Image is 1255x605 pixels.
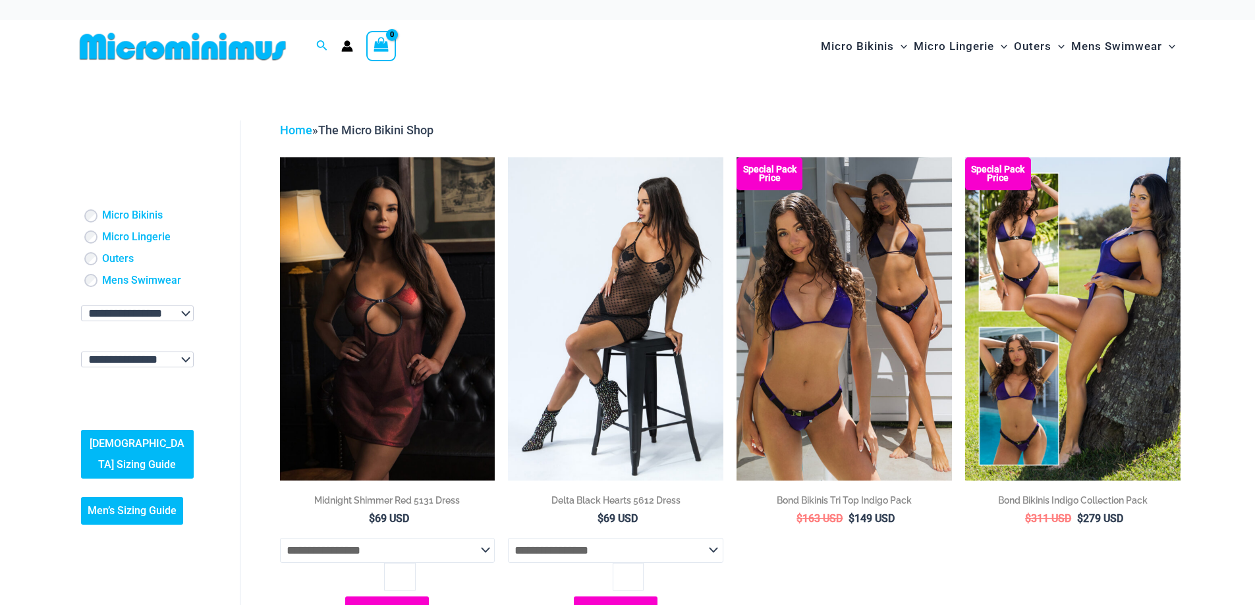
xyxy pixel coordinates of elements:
a: [DEMOGRAPHIC_DATA] Sizing Guide [81,430,194,479]
a: Micro Lingerie [102,230,171,244]
bdi: 149 USD [849,512,895,525]
span: Micro Bikinis [821,30,894,63]
a: Mens Swimwear [102,274,181,288]
span: $ [598,512,603,525]
span: Outers [1014,30,1051,63]
span: $ [369,512,375,525]
img: Bond Indigo Tri Top Pack (1) [737,157,952,480]
bdi: 279 USD [1077,512,1123,525]
a: OutersMenu ToggleMenu Toggle [1011,26,1068,66]
a: Bond Bikinis Indigo Collection Pack [965,494,1181,512]
span: Menu Toggle [894,30,907,63]
img: Midnight Shimmer Red 5131 Dress 03v3 [280,157,495,480]
span: » [280,123,433,137]
input: Product quantity [384,563,415,591]
bdi: 163 USD [796,512,843,525]
a: Mens SwimwearMenu ToggleMenu Toggle [1068,26,1179,66]
span: Mens Swimwear [1071,30,1162,63]
img: Bond Inidgo Collection Pack (10) [965,157,1181,480]
a: Account icon link [341,40,353,52]
span: Menu Toggle [1051,30,1065,63]
span: Menu Toggle [1162,30,1175,63]
a: Micro Bikinis [102,209,163,223]
a: Micro BikinisMenu ToggleMenu Toggle [818,26,910,66]
span: $ [1025,512,1031,525]
bdi: 311 USD [1025,512,1071,525]
span: The Micro Bikini Shop [318,123,433,137]
select: wpc-taxonomy-pa_fabric-type-745991 [81,305,194,321]
a: Midnight Shimmer Red 5131 Dress 03v3Midnight Shimmer Red 5131 Dress 05Midnight Shimmer Red 5131 D... [280,157,495,480]
a: Delta Black Hearts 5612 Dress [508,494,723,512]
a: Micro LingerieMenu ToggleMenu Toggle [910,26,1011,66]
span: Menu Toggle [994,30,1007,63]
bdi: 69 USD [598,512,638,525]
b: Special Pack Price [737,165,802,182]
span: $ [796,512,802,525]
img: Delta Black Hearts 5612 Dress 05 [508,157,723,480]
a: Bond Inidgo Collection Pack (10) Bond Indigo Bikini Collection Pack Back (6)Bond Indigo Bikini Co... [965,157,1181,480]
span: $ [1077,512,1083,525]
bdi: 69 USD [369,512,409,525]
a: Search icon link [316,38,328,55]
a: Midnight Shimmer Red 5131 Dress [280,494,495,512]
input: Product quantity [613,563,644,591]
span: $ [849,512,854,525]
b: Special Pack Price [965,165,1031,182]
a: Outers [102,252,134,266]
nav: Site Navigation [816,24,1181,68]
a: Delta Black Hearts 5612 Dress 05Delta Black Hearts 5612 Dress 04Delta Black Hearts 5612 Dress 04 [508,157,723,480]
a: Home [280,123,312,137]
h2: Bond Bikinis Indigo Collection Pack [965,494,1181,507]
select: wpc-taxonomy-pa_color-745992 [81,352,194,367]
a: Men’s Sizing Guide [81,497,183,525]
img: MM SHOP LOGO FLAT [74,32,291,61]
a: View Shopping Cart, empty [366,31,397,61]
span: Micro Lingerie [914,30,994,63]
a: Bond Indigo Tri Top Pack (1) Bond Indigo Tri Top Pack Back (1)Bond Indigo Tri Top Pack Back (1) [737,157,952,480]
h2: Midnight Shimmer Red 5131 Dress [280,494,495,507]
a: Bond Bikinis Tri Top Indigo Pack [737,494,952,512]
h2: Delta Black Hearts 5612 Dress [508,494,723,507]
h2: Bond Bikinis Tri Top Indigo Pack [737,494,952,507]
